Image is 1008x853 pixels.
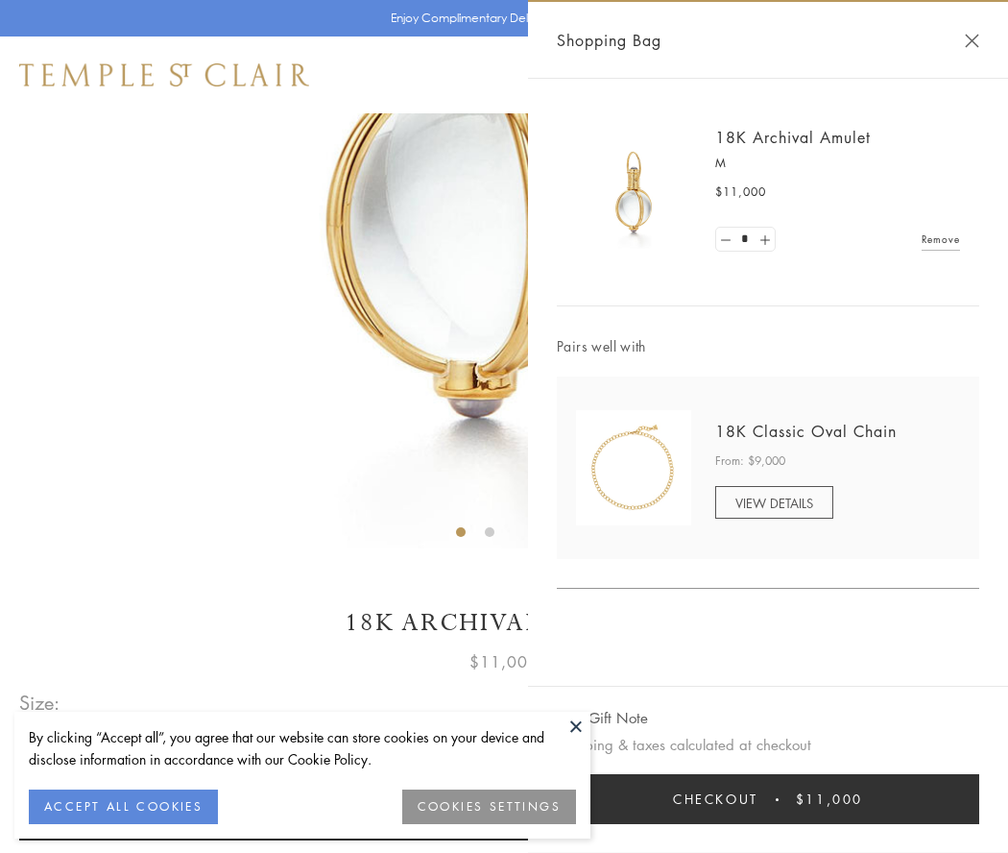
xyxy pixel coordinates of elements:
[557,335,979,357] span: Pairs well with
[922,229,960,250] a: Remove
[715,127,871,148] a: 18K Archival Amulet
[557,733,979,757] p: Shipping & taxes calculated at checkout
[29,790,218,824] button: ACCEPT ALL COOKIES
[715,421,897,442] a: 18K Classic Oval Chain
[965,34,979,48] button: Close Shopping Bag
[557,28,661,53] span: Shopping Bag
[576,410,691,525] img: N88865-OV18
[673,789,758,810] span: Checkout
[715,183,766,202] span: $11,000
[735,494,813,512] span: VIEW DETAILS
[796,789,863,810] span: $11,000
[391,9,609,28] p: Enjoy Complimentary Delivery & Returns
[469,649,539,674] span: $11,000
[29,726,576,770] div: By clicking “Accept all”, you agree that our website can store cookies on your device and disclos...
[576,134,691,250] img: 18K Archival Amulet
[716,228,735,252] a: Set quantity to 0
[19,606,989,640] h1: 18K Archival Amulet
[755,228,774,252] a: Set quantity to 2
[19,63,309,86] img: Temple St. Clair
[557,774,979,824] button: Checkout $11,000
[19,687,61,719] span: Size:
[715,154,960,173] p: M
[557,706,648,730] button: Add Gift Note
[715,451,785,471] span: From: $9,000
[402,790,576,824] button: COOKIES SETTINGS
[715,486,833,519] a: VIEW DETAILS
